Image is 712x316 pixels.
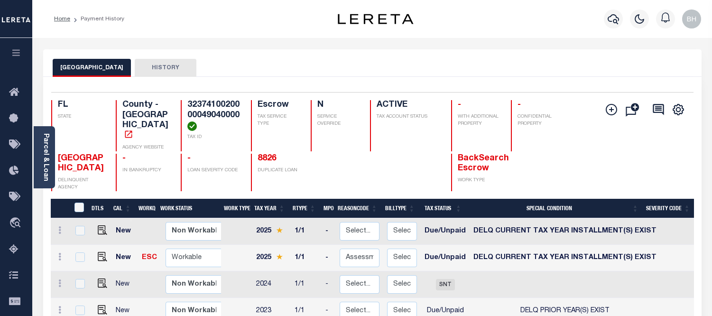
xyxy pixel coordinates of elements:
i: travel_explore [9,217,24,230]
th: WorkQ [135,199,157,218]
td: - [322,218,336,245]
h4: ACTIVE [377,100,440,111]
p: LOAN SEVERITY CODE [187,167,240,174]
p: IN BANKRUPTCY [122,167,169,174]
td: 2024 [252,271,291,298]
span: - [518,101,521,109]
span: DELQ PRIOR YEAR(S) EXIST [520,307,610,314]
span: - [458,101,461,109]
td: 1/1 [291,271,322,298]
img: Star.svg [276,254,283,260]
p: AGENCY WEBSITE [122,144,169,151]
p: SERVICE OVERRIDE [317,113,359,128]
h4: FL [58,100,105,111]
p: DELINQUENT AGENCY [58,177,105,191]
th: Tax Year: activate to sort column ascending [250,199,289,218]
td: - [322,271,336,298]
td: 1/1 [291,218,322,245]
span: DELQ CURRENT TAX YEAR INSTALLMENT(S) EXIST [473,228,657,234]
button: [GEOGRAPHIC_DATA] [53,59,131,77]
th: MPO [320,199,334,218]
td: New [112,271,138,298]
h4: County - [GEOGRAPHIC_DATA] [122,100,169,141]
h4: 3237410020000049040000 [187,100,240,131]
th: Work Status [157,199,221,218]
a: Parcel & Loan [42,133,49,181]
th: DTLS [88,199,110,218]
th: &nbsp;&nbsp;&nbsp;&nbsp;&nbsp;&nbsp;&nbsp;&nbsp;&nbsp;&nbsp; [51,199,69,218]
td: 1/1 [291,245,322,271]
p: TAX SERVICE TYPE [258,113,299,128]
img: logo-dark.svg [338,14,414,24]
p: DUPLICATE LOAN [258,167,359,174]
a: Home [54,16,70,22]
span: SNT [436,279,455,290]
span: BackSearch Escrow [458,154,509,173]
p: CONFIDENTIAL PROPERTY [518,113,564,128]
img: Star.svg [276,227,283,233]
p: STATE [58,113,105,121]
th: Work Type [220,199,250,218]
td: Due/Unpaid [421,218,470,245]
p: WORK TYPE [458,177,505,184]
p: TAX ID [187,134,240,141]
span: [GEOGRAPHIC_DATA] [58,154,104,173]
td: 2025 [252,245,291,271]
td: New [112,245,138,271]
span: - [122,154,126,163]
th: Tax Status: activate to sort column ascending [419,199,465,218]
button: HISTORY [135,59,196,77]
th: CAL: activate to sort column ascending [110,199,135,218]
th: Severity Code: activate to sort column ascending [642,199,694,218]
p: TAX ACCOUNT STATUS [377,113,440,121]
span: DELQ CURRENT TAX YEAR INSTALLMENT(S) EXIST [473,254,657,261]
th: &nbsp; [69,199,88,218]
td: - [322,245,336,271]
th: ReasonCode: activate to sort column ascending [334,199,381,218]
h4: Escrow [258,100,299,111]
th: RType: activate to sort column ascending [289,199,320,218]
a: ESC [142,254,157,261]
th: Special Condition: activate to sort column ascending [465,199,642,218]
th: BillType: activate to sort column ascending [381,199,419,218]
td: 2025 [252,218,291,245]
a: 8826 [258,154,277,163]
p: WITH ADDITIONAL PROPERTY [458,113,499,128]
td: New [112,218,138,245]
img: svg+xml;base64,PHN2ZyB4bWxucz0iaHR0cDovL3d3dy53My5vcmcvMjAwMC9zdmciIHBvaW50ZXItZXZlbnRzPSJub25lIi... [682,9,701,28]
td: Due/Unpaid [421,245,470,271]
span: - [187,154,191,163]
li: Payment History [70,15,124,23]
h4: N [317,100,359,111]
